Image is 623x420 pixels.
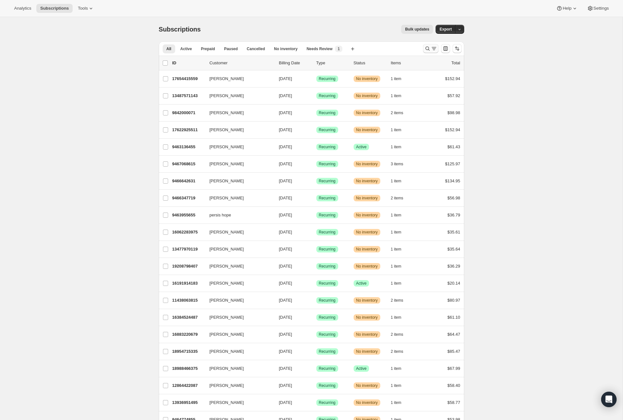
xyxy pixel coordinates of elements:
[445,178,460,183] span: $134.95
[210,127,244,133] span: [PERSON_NAME]
[210,93,244,99] span: [PERSON_NAME]
[319,196,336,201] span: Recurring
[319,144,336,150] span: Recurring
[172,110,204,116] p: 9842000071
[206,329,270,340] button: [PERSON_NAME]
[391,281,402,286] span: 1 item
[583,4,613,13] button: Settings
[447,315,460,320] span: $61.10
[172,331,204,338] p: 16883220679
[279,60,311,66] p: Billing Date
[391,366,402,371] span: 1 item
[391,296,411,305] button: 2 items
[172,76,204,82] p: 17654415559
[391,177,409,186] button: 1 item
[439,27,452,32] span: Export
[319,400,336,405] span: Recurring
[172,60,460,66] div: IDCustomerBilling DateTypeStatusItemsTotal
[206,125,270,135] button: [PERSON_NAME]
[172,127,204,133] p: 17622925511
[210,161,244,167] span: [PERSON_NAME]
[172,279,460,288] div: 16191914183[PERSON_NAME][DATE]SuccessRecurringSuccessActive1 item$20.14
[391,279,409,288] button: 1 item
[172,245,460,254] div: 13477970119[PERSON_NAME][DATE]SuccessRecurringWarningNo inventory1 item$35.64
[356,298,378,303] span: No inventory
[36,4,73,13] button: Subscriptions
[172,125,460,134] div: 17622925511[PERSON_NAME][DATE]SuccessRecurringWarningNo inventory1 item$152.94
[319,93,336,98] span: Recurring
[172,280,204,287] p: 16191914183
[447,93,460,98] span: $57.92
[10,4,35,13] button: Analytics
[356,315,378,320] span: No inventory
[201,46,215,51] span: Prepaid
[172,381,460,390] div: 12864422087[PERSON_NAME][DATE]SuccessRecurringWarningNo inventory1 item$58.40
[167,46,171,51] span: All
[319,161,336,167] span: Recurring
[206,295,270,306] button: [PERSON_NAME]
[210,399,244,406] span: [PERSON_NAME]
[247,46,265,51] span: Cancelled
[447,349,460,354] span: $85.47
[391,125,409,134] button: 1 item
[206,312,270,323] button: [PERSON_NAME]
[356,366,367,371] span: Active
[210,229,244,235] span: [PERSON_NAME]
[447,366,460,371] span: $67.99
[391,262,409,271] button: 1 item
[354,60,386,66] p: Status
[279,281,292,286] span: [DATE]
[563,6,571,11] span: Help
[172,313,460,322] div: 16384524487[PERSON_NAME][DATE]SuccessRecurringWarningNo inventory1 item$61.10
[356,332,378,337] span: No inventory
[279,332,292,337] span: [DATE]
[356,161,378,167] span: No inventory
[356,93,378,98] span: No inventory
[279,178,292,183] span: [DATE]
[391,332,403,337] span: 2 items
[447,298,460,303] span: $80.97
[391,381,409,390] button: 1 item
[172,348,204,355] p: 18954715335
[447,400,460,405] span: $58.77
[206,142,270,152] button: [PERSON_NAME]
[172,314,204,321] p: 16384524487
[172,177,460,186] div: 9466642631[PERSON_NAME][DATE]SuccessRecurringWarningNo inventory1 item$134.95
[172,91,460,100] div: 13487571143[PERSON_NAME][DATE]SuccessRecurringWarningNo inventory1 item$57.92
[210,297,244,304] span: [PERSON_NAME]
[445,161,460,166] span: $125.97
[279,349,292,354] span: [DATE]
[447,383,460,388] span: $58.40
[356,349,378,354] span: No inventory
[319,315,336,320] span: Recurring
[172,195,204,201] p: 9466347719
[307,46,333,51] span: Needs Review
[206,380,270,391] button: [PERSON_NAME]
[356,230,378,235] span: No inventory
[391,315,402,320] span: 1 item
[180,46,192,51] span: Active
[206,193,270,203] button: [PERSON_NAME]
[210,144,244,150] span: [PERSON_NAME]
[206,261,270,271] button: [PERSON_NAME]
[441,44,450,53] button: Customize table column order and visibility
[172,246,204,252] p: 13477970119
[172,398,460,407] div: 13936951495[PERSON_NAME][DATE]SuccessRecurringWarningNo inventory1 item$58.77
[447,110,460,115] span: $98.98
[391,298,403,303] span: 2 items
[401,25,433,34] button: Bulk updates
[319,349,336,354] span: Recurring
[210,195,244,201] span: [PERSON_NAME]
[356,383,378,388] span: No inventory
[172,93,204,99] p: 13487571143
[210,178,244,184] span: [PERSON_NAME]
[593,6,609,11] span: Settings
[391,76,402,81] span: 1 item
[172,262,460,271] div: 19208798407[PERSON_NAME][DATE]SuccessRecurringWarningNo inventory1 item$36.29
[279,230,292,234] span: [DATE]
[356,213,378,218] span: No inventory
[279,110,292,115] span: [DATE]
[391,364,409,373] button: 1 item
[391,347,411,356] button: 2 items
[391,230,402,235] span: 1 item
